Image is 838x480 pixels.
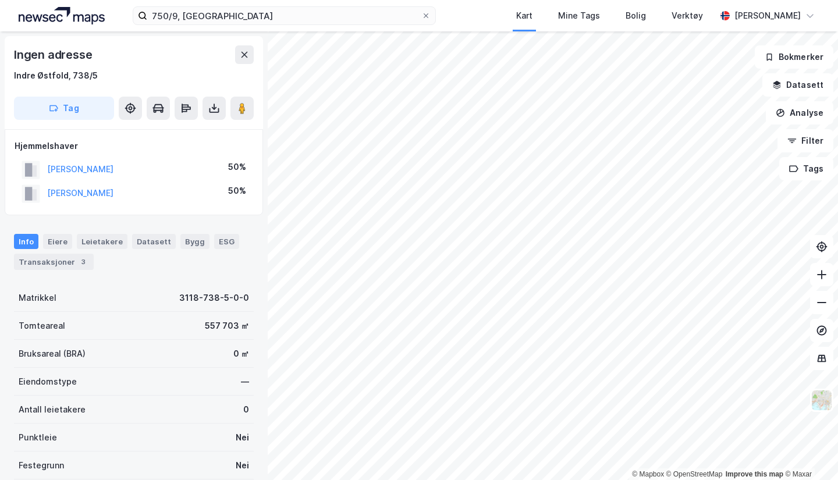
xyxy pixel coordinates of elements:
button: Tag [14,97,114,120]
div: Bolig [626,9,646,23]
div: 50% [228,184,246,198]
div: Datasett [132,234,176,249]
div: Eiere [43,234,72,249]
div: Hjemmelshaver [15,139,253,153]
div: ESG [214,234,239,249]
div: Festegrunn [19,458,64,472]
div: — [241,375,249,389]
div: Nei [236,431,249,445]
div: Punktleie [19,431,57,445]
div: Bruksareal (BRA) [19,347,86,361]
a: OpenStreetMap [666,470,723,478]
a: Mapbox [632,470,664,478]
div: Antall leietakere [19,403,86,417]
div: 0 ㎡ [233,347,249,361]
div: 0 [243,403,249,417]
div: Tomteareal [19,319,65,333]
button: Filter [777,129,833,152]
div: 557 703 ㎡ [205,319,249,333]
div: Eiendomstype [19,375,77,389]
button: Bokmerker [755,45,833,69]
div: Kontrollprogram for chat [780,424,838,480]
img: logo.a4113a55bc3d86da70a041830d287a7e.svg [19,7,105,24]
div: Matrikkel [19,291,56,305]
input: Søk på adresse, matrikkel, gårdeiere, leietakere eller personer [147,7,421,24]
div: Indre Østfold, 738/5 [14,69,98,83]
div: [PERSON_NAME] [734,9,801,23]
div: Kart [516,9,532,23]
div: Ingen adresse [14,45,94,64]
button: Datasett [762,73,833,97]
div: Nei [236,458,249,472]
img: Z [811,389,833,411]
div: 3 [77,256,89,268]
div: Leietakere [77,234,127,249]
div: Info [14,234,38,249]
iframe: Chat Widget [780,424,838,480]
div: Transaksjoner [14,254,94,270]
div: 3118-738-5-0-0 [179,291,249,305]
button: Analyse [766,101,833,125]
a: Improve this map [726,470,783,478]
div: Mine Tags [558,9,600,23]
button: Tags [779,157,833,180]
div: 50% [228,160,246,174]
div: Verktøy [672,9,703,23]
div: Bygg [180,234,210,249]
